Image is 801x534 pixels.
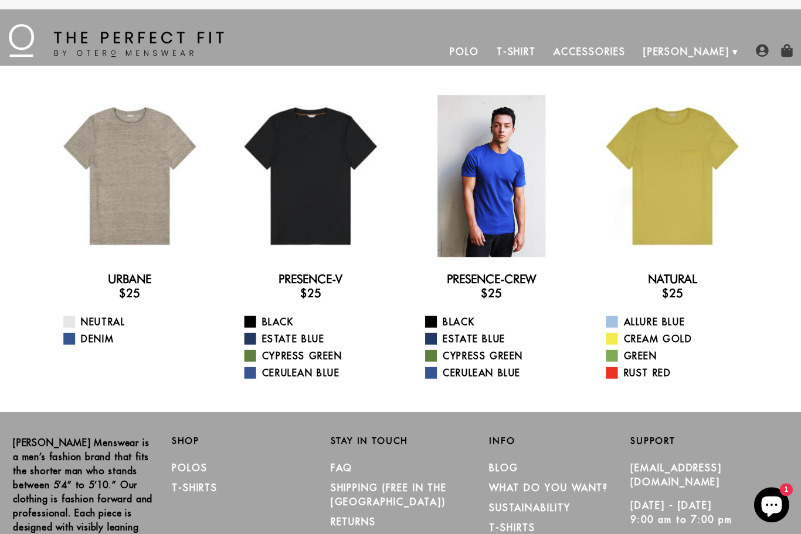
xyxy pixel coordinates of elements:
img: shopping-bag-icon.png [779,44,792,57]
h3: $25 [410,285,572,300]
a: Presence-V [279,271,342,285]
a: Cream Gold [605,331,752,345]
a: Presence-Crew [446,271,535,285]
h3: $25 [229,285,391,300]
a: Urbane [108,271,151,285]
a: What Do You Want? [488,481,607,493]
a: T-Shirts [488,521,534,533]
a: Estate Blue [425,331,572,345]
a: T-Shirts [171,481,217,493]
a: Black [425,314,572,328]
a: T-Shirt [487,38,544,66]
a: Green [605,348,752,362]
img: user-account-icon.png [755,44,768,57]
h2: Info [488,435,629,445]
a: Black [244,314,391,328]
h3: $25 [49,285,211,300]
p: [DATE] - [DATE] 9:00 am to 7:00 pm [630,498,771,526]
a: SHIPPING (Free in the [GEOGRAPHIC_DATA]) [330,481,446,507]
a: FAQ [330,461,352,473]
h3: $25 [590,285,752,300]
a: Polo [440,38,487,66]
inbox-online-store-chat: Shopify online store chat [749,487,792,525]
a: Accessories [544,38,633,66]
a: Cypress Green [244,348,391,362]
a: Cerulean Blue [425,365,572,379]
h2: Shop [171,435,312,445]
a: Blog [488,461,518,473]
h2: Stay in Touch [330,435,471,445]
a: Denim [63,331,211,345]
a: Allure Blue [605,314,752,328]
h2: Support [630,435,788,445]
a: [EMAIL_ADDRESS][DOMAIN_NAME] [630,461,721,487]
a: Sustainability [488,501,569,513]
a: Neutral [63,314,211,328]
a: Cerulean Blue [244,365,391,379]
a: RETURNS [330,515,375,527]
a: Cypress Green [425,348,572,362]
a: Estate Blue [244,331,391,345]
a: Rust Red [605,365,752,379]
a: Polos [171,461,207,473]
img: The Perfect Fit - by Otero Menswear - Logo [9,24,223,57]
a: Natural [647,271,696,285]
a: [PERSON_NAME] [633,38,737,66]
